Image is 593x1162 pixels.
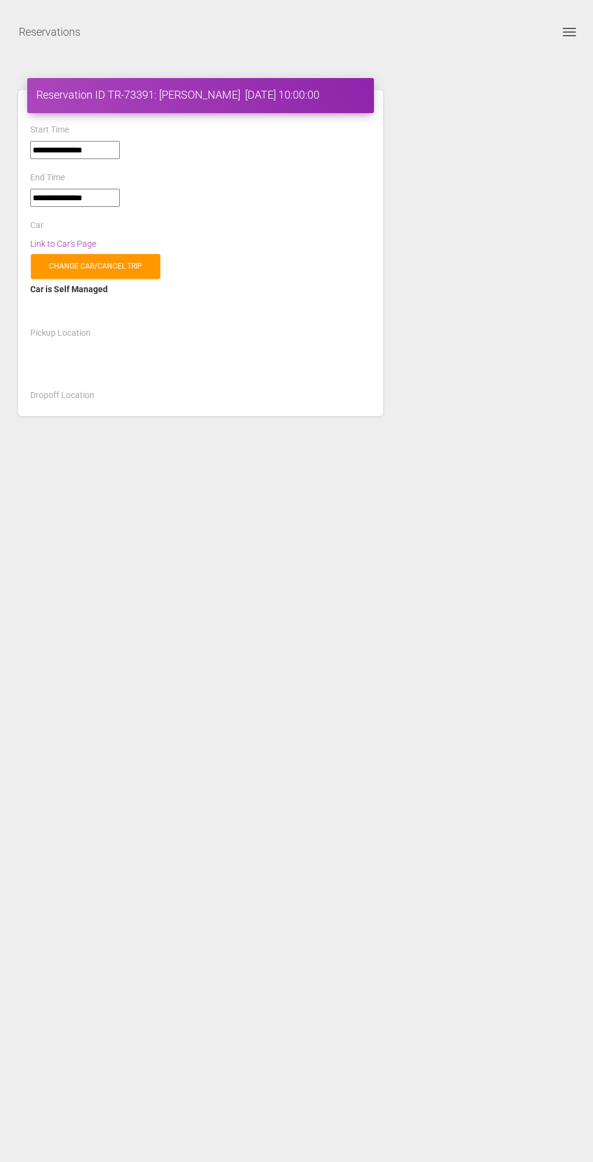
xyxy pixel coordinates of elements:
button: Toggle navigation [555,25,584,39]
label: Pickup Location [30,327,91,339]
label: Start Time [30,124,69,136]
label: End Time [30,172,65,184]
a: Link to Car's Page [30,239,96,249]
div: Car is Self Managed [30,282,371,296]
a: Reservations [19,17,80,47]
h4: Reservation ID TR-73391: [PERSON_NAME] [DATE] 10:00:00 [36,87,365,102]
a: Change car/cancel trip [31,254,160,279]
label: Dropoff Location [30,390,94,402]
label: Car [30,220,44,232]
